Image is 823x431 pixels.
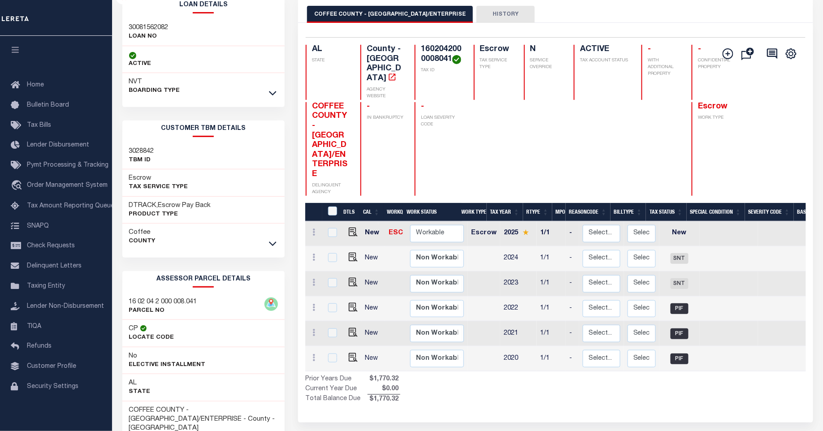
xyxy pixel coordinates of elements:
[122,121,285,137] h2: CUSTOMER TBM DETAILS
[27,363,76,370] span: Customer Profile
[537,272,566,297] td: 1/1
[552,203,566,221] th: MPO
[611,203,646,221] th: BillType: activate to sort column ascending
[537,346,566,371] td: 1/1
[671,328,689,339] span: PIF
[305,384,368,394] td: Current Year Due
[129,86,180,95] p: BOARDING TYPE
[389,230,403,236] a: ESC
[361,221,385,246] td: New
[403,203,462,221] th: Work Status
[367,45,404,83] h4: County - [GEOGRAPHIC_DATA]
[312,57,350,64] p: STATE
[322,203,340,221] th: &nbsp;
[367,103,370,111] span: -
[687,203,745,221] th: Special Condition: activate to sort column ascending
[129,306,197,315] p: PARCEL NO
[27,182,108,189] span: Order Management System
[27,343,52,349] span: Refunds
[367,115,404,121] p: IN BANKRUPTCY
[523,203,552,221] th: RType: activate to sort column ascending
[129,361,206,370] p: Elective Installment
[537,321,566,346] td: 1/1
[312,182,350,196] p: DELINQUENT AGENCY
[11,180,25,192] i: travel_explore
[361,272,385,297] td: New
[27,323,41,329] span: TIQA
[361,321,385,346] td: New
[383,203,403,221] th: WorkQ
[468,221,500,246] td: Escrow
[523,229,529,235] img: Star.svg
[566,221,579,246] td: -
[129,228,156,237] h3: Coffee
[27,384,78,390] span: Security Settings
[27,263,82,269] span: Delinquent Letters
[698,45,701,53] span: -
[129,297,197,306] h3: 16 02 04 2 000 008.041
[500,321,537,346] td: 2021
[27,82,44,88] span: Home
[500,346,537,371] td: 2020
[312,45,350,55] h4: AL
[27,102,69,108] span: Bulletin Board
[360,203,383,221] th: CAL: activate to sort column ascending
[530,45,563,55] h4: N
[566,297,579,322] td: -
[368,395,400,405] span: $1,770.32
[421,45,463,64] h4: 1602042000008041
[530,57,563,71] p: SERVICE OVERRIDE
[367,86,404,100] p: AGENCY WEBSITE
[566,321,579,346] td: -
[500,272,537,297] td: 2023
[27,243,75,249] span: Check Requests
[129,32,169,41] p: LOAN NO
[129,147,154,156] h3: 3028842
[580,57,631,64] p: TAX ACCOUNT STATUS
[500,221,537,246] td: 2025
[129,352,138,361] h3: No
[129,210,211,219] p: Product Type
[659,221,700,246] td: New
[421,103,424,111] span: -
[129,201,211,210] h3: DTRACK,Escrow Pay Back
[361,246,385,272] td: New
[566,346,579,371] td: -
[129,78,180,86] h3: NVT
[480,57,513,71] p: TAX SERVICE TYPE
[648,57,681,78] p: WITH ADDITIONAL PROPERTY
[27,203,114,209] span: Tax Amount Reporting Queue
[566,246,579,272] td: -
[27,283,65,289] span: Taxing Entity
[27,122,51,129] span: Tax Bills
[129,156,154,165] p: TBM ID
[129,174,188,183] h3: Escrow
[537,221,566,246] td: 1/1
[566,272,579,297] td: -
[129,23,169,32] h3: 30081562082
[500,297,537,322] td: 2022
[307,6,473,23] button: COFFEE COUNTY - [GEOGRAPHIC_DATA]/ENTERPRISE
[476,6,535,23] button: HISTORY
[421,67,463,74] p: TAX ID
[566,203,611,221] th: ReasonCode: activate to sort column ascending
[129,379,151,388] h3: AL
[129,237,156,246] p: County
[129,183,188,192] p: Tax Service Type
[698,57,736,71] p: CONFIDENTIAL PROPERTY
[648,45,651,53] span: -
[537,297,566,322] td: 1/1
[368,384,400,394] span: $0.00
[537,246,566,272] td: 1/1
[340,203,360,221] th: DTLS
[27,223,49,229] span: SNAPQ
[671,303,689,314] span: PIF
[361,346,385,371] td: New
[671,353,689,364] span: PIF
[129,60,152,69] p: ACTIVE
[129,324,139,333] h3: CP
[129,333,174,342] p: Locate Code
[27,162,108,168] span: Pymt Processing & Tracking
[671,253,689,264] span: SNT
[487,203,523,221] th: Tax Year: activate to sort column ascending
